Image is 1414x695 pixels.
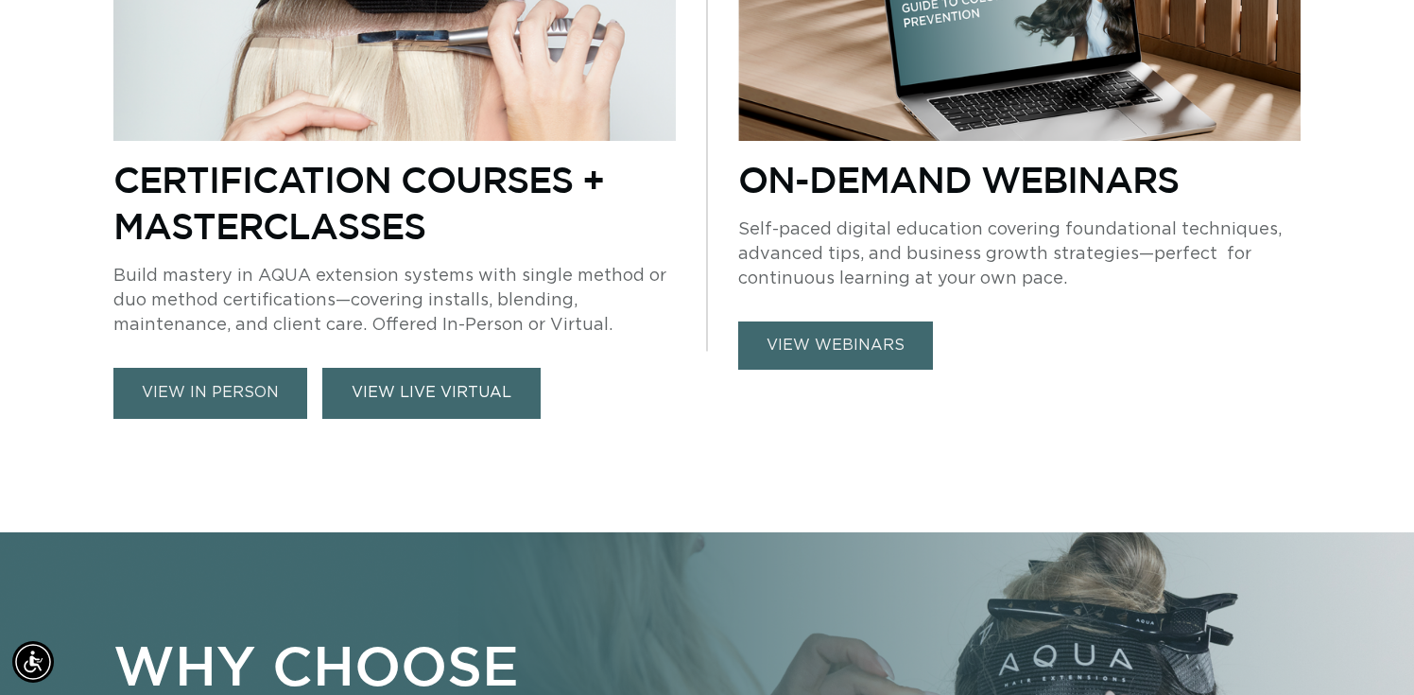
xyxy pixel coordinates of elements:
[738,321,933,370] a: view webinars
[738,156,1301,202] p: On-Demand Webinars
[113,156,676,249] p: Certification Courses + Masterclasses
[322,368,541,418] a: VIEW LIVE VIRTUAL
[113,368,307,418] a: view in person
[113,264,676,338] p: Build mastery in AQUA extension systems with single method or duo method certifications—covering ...
[12,641,54,683] div: Accessibility Menu
[738,217,1301,291] p: Self-paced digital education covering foundational techniques, advanced tips, and business growth...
